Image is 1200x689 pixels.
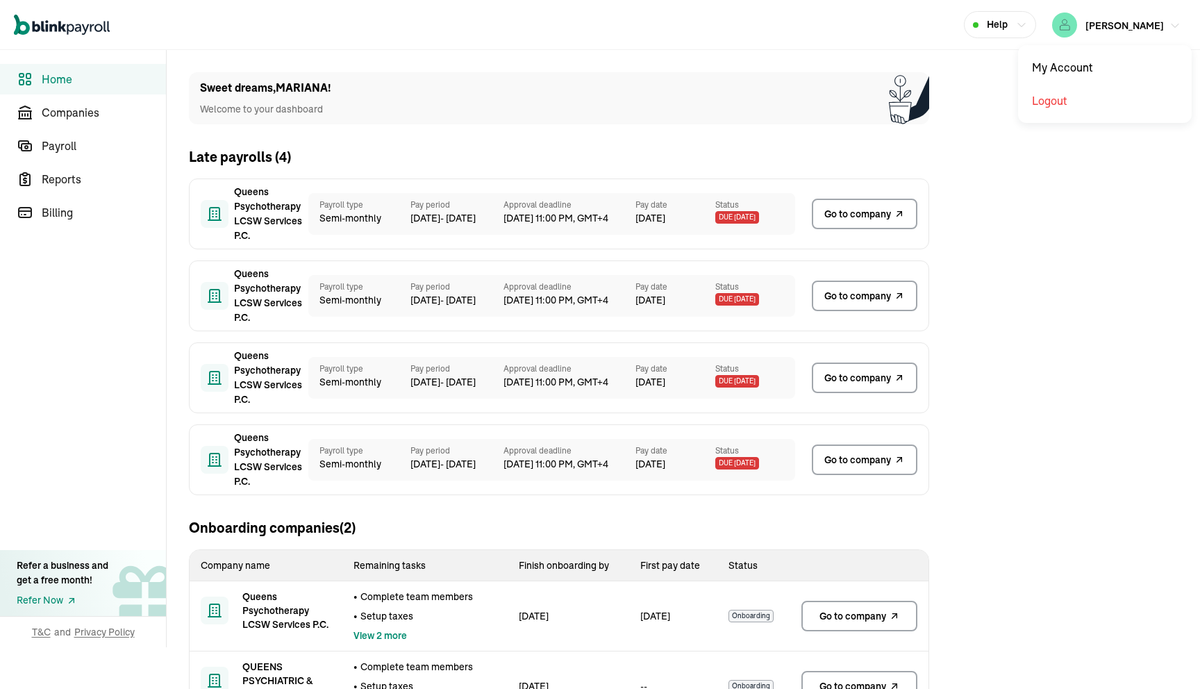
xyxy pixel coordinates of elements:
[508,550,629,581] th: Finish onboarding by
[342,550,508,581] th: Remaining tasks
[1085,19,1164,32] span: [PERSON_NAME]
[1024,84,1186,117] div: Logout
[1131,622,1200,689] iframe: Chat Widget
[14,5,110,45] nav: Global
[190,550,342,581] th: Company name
[987,17,1008,32] span: Help
[1024,51,1186,84] div: My Account
[629,550,718,581] th: First pay date
[717,550,790,581] th: Status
